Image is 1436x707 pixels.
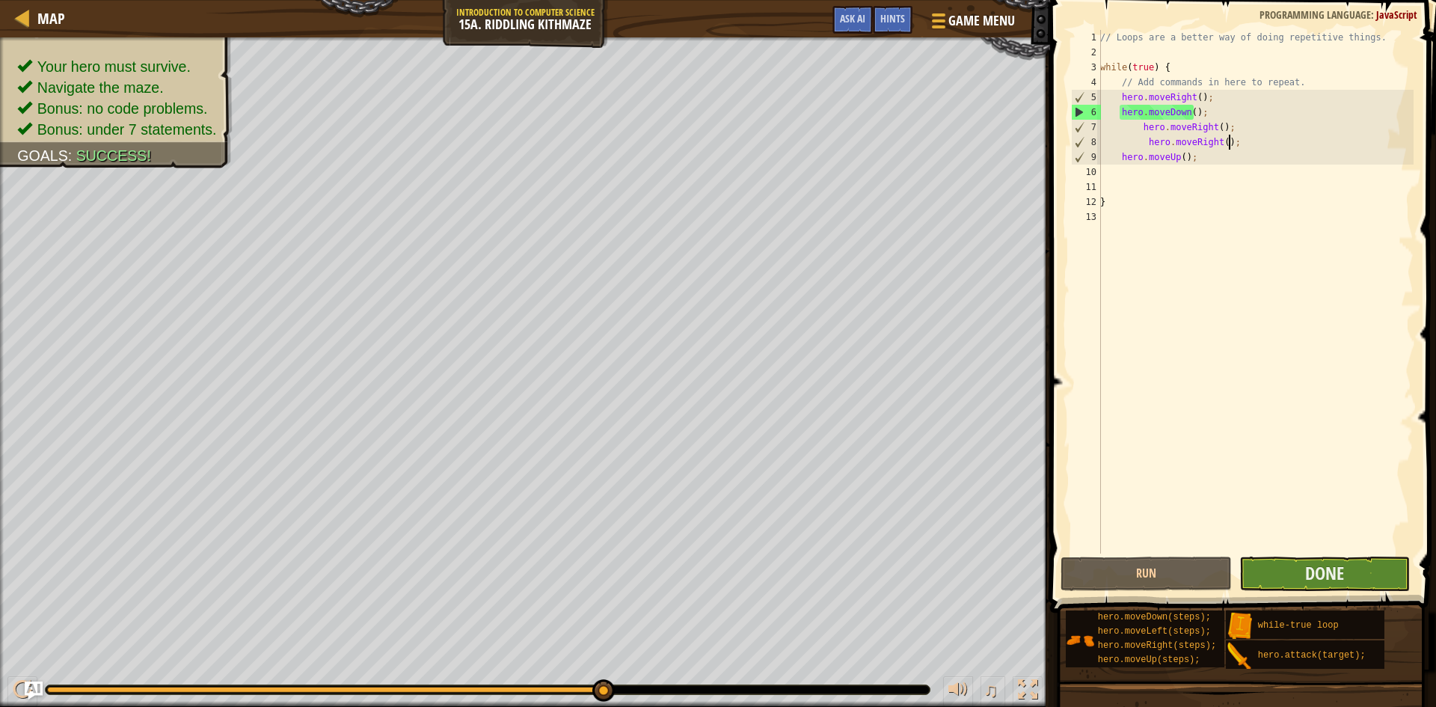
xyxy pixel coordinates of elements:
[25,682,43,700] button: Ask AI
[1071,165,1101,180] div: 10
[1098,612,1211,622] span: hero.moveDown(steps);
[37,79,164,96] span: Navigate the maze.
[17,147,68,164] span: Goals
[1071,60,1101,75] div: 3
[68,147,76,164] span: :
[37,100,208,117] span: Bonus: no code problems.
[1071,30,1101,45] div: 1
[1013,676,1043,707] button: Toggle fullscreen
[1098,626,1211,637] span: hero.moveLeft(steps);
[76,147,151,164] span: Success!
[1098,640,1216,651] span: hero.moveRight(steps);
[1072,135,1101,150] div: 8
[1305,561,1344,585] span: Done
[1071,180,1101,195] div: 11
[948,11,1015,31] span: Game Menu
[880,11,905,25] span: Hints
[7,676,37,707] button: Ctrl + P: Play
[1376,7,1417,22] span: JavaScript
[30,8,65,28] a: Map
[1072,150,1101,165] div: 9
[1226,642,1254,670] img: portrait.png
[17,98,216,119] li: Bonus: no code problems.
[1071,75,1101,90] div: 4
[943,676,973,707] button: Adjust volume
[1071,45,1101,60] div: 2
[1072,120,1101,135] div: 7
[1071,195,1101,209] div: 12
[1371,7,1376,22] span: :
[1258,620,1339,631] span: while-true loop
[920,6,1024,41] button: Game Menu
[832,6,873,34] button: Ask AI
[1258,650,1366,661] span: hero.attack(target);
[1259,7,1371,22] span: Programming language
[984,679,998,701] span: ♫
[1072,105,1101,120] div: 6
[17,119,216,140] li: Bonus: under 7 statements.
[1098,655,1200,665] span: hero.moveUp(steps);
[981,676,1006,707] button: ♫
[37,121,217,138] span: Bonus: under 7 statements.
[1226,612,1254,640] img: portrait.png
[37,58,191,75] span: Your hero must survive.
[1061,557,1232,591] button: Run
[1072,90,1101,105] div: 5
[17,77,216,98] li: Navigate the maze.
[1071,209,1101,224] div: 13
[840,11,865,25] span: Ask AI
[17,56,216,77] li: Your hero must survive.
[1239,557,1411,591] button: Done
[1066,626,1094,655] img: portrait.png
[37,8,65,28] span: Map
